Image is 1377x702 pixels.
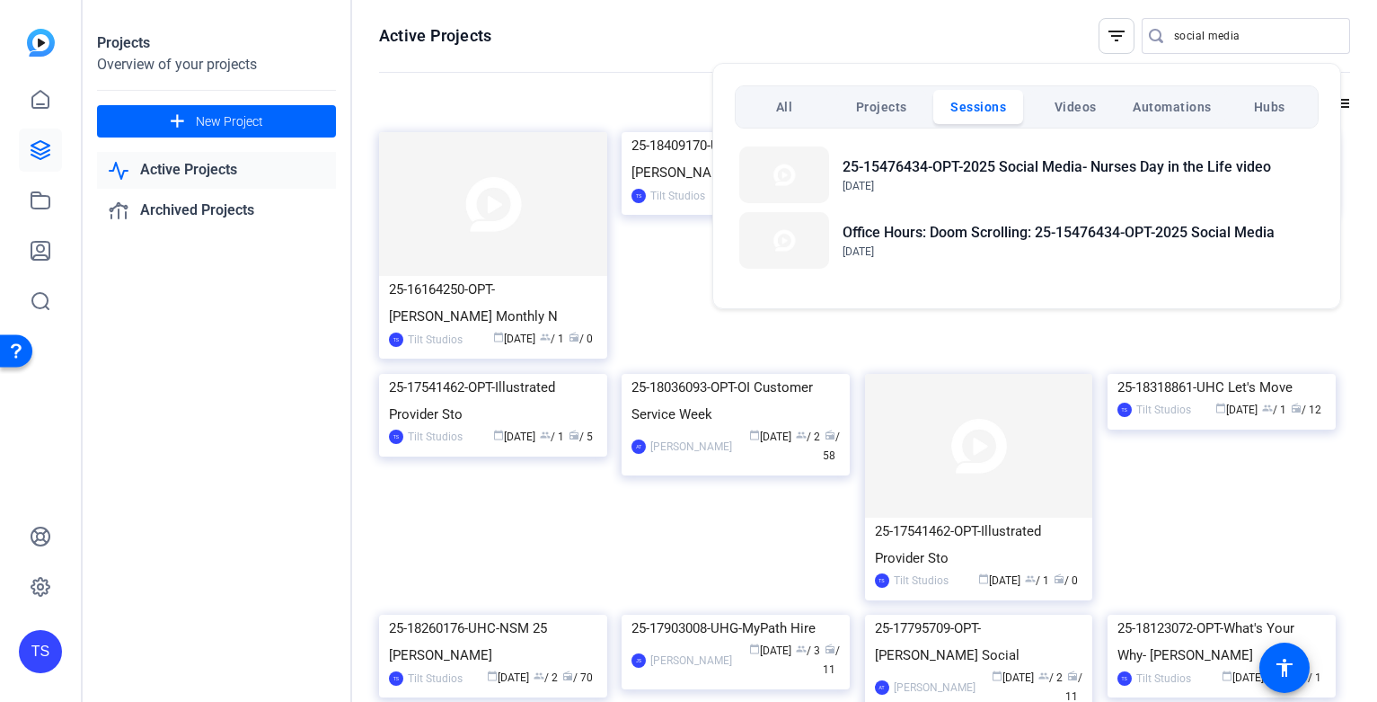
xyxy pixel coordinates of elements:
span: [DATE] [843,180,874,192]
span: Videos [1055,91,1097,123]
span: [DATE] [843,245,874,258]
h2: Office Hours: Doom Scrolling: 25-15476434-OPT-2025 Social Media [843,222,1275,244]
img: Thumbnail [739,147,829,203]
img: Thumbnail [739,212,829,269]
h2: 25-15476434-OPT-2025 Social Media- Nurses Day in the Life video [843,156,1271,178]
span: All [776,91,793,123]
span: Automations [1133,91,1212,123]
span: Projects [856,91,907,123]
span: Sessions [950,91,1006,123]
span: Hubs [1254,91,1285,123]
